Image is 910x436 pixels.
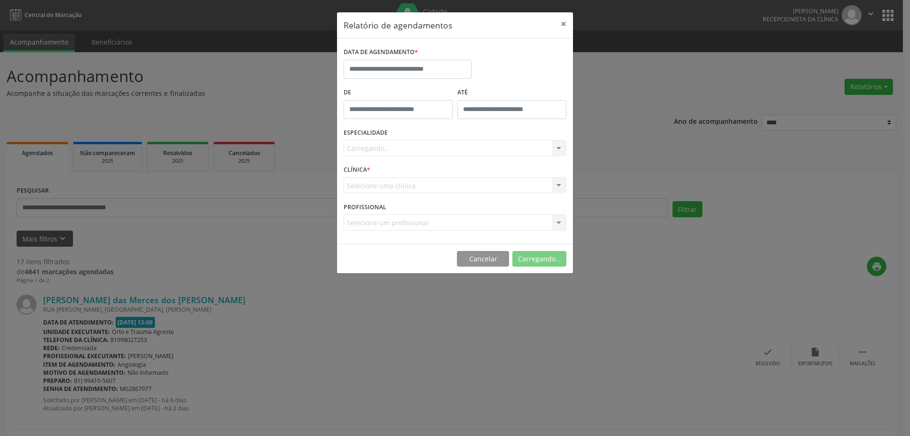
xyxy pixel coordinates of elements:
[344,126,388,140] label: ESPECIALIDADE
[344,45,418,60] label: DATA DE AGENDAMENTO
[554,12,573,36] button: Close
[344,85,453,100] label: De
[344,163,370,177] label: CLÍNICA
[512,251,566,267] button: Carregando...
[457,251,509,267] button: Cancelar
[457,85,566,100] label: ATÉ
[344,200,386,214] label: PROFISSIONAL
[344,19,452,31] h5: Relatório de agendamentos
